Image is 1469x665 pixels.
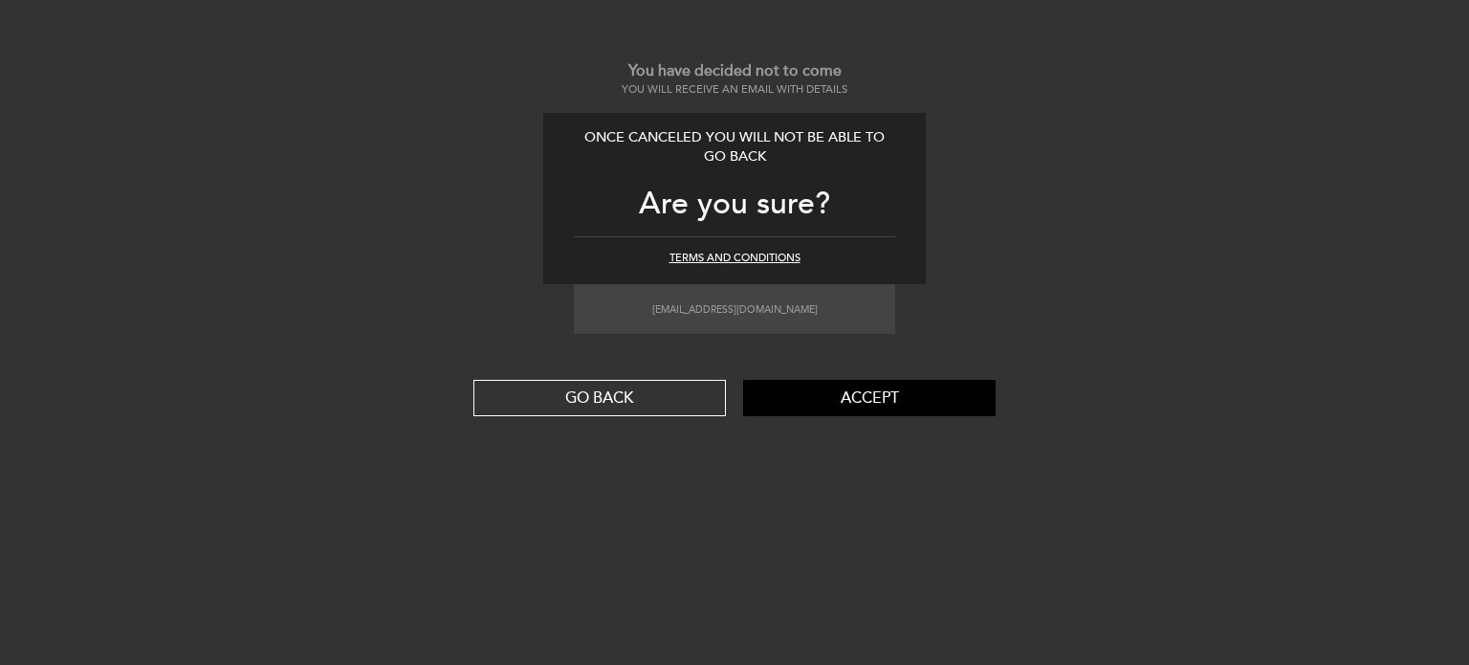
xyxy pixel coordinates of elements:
span: Are you sure? [639,185,830,223]
button: Terms and Conditions [669,251,800,266]
small: [EMAIL_ADDRESS][DOMAIN_NAME] [652,303,818,316]
button: GO BACK [473,380,726,416]
div: Once canceled you will not be able to go back [574,128,895,167]
button: Accept [743,380,996,416]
